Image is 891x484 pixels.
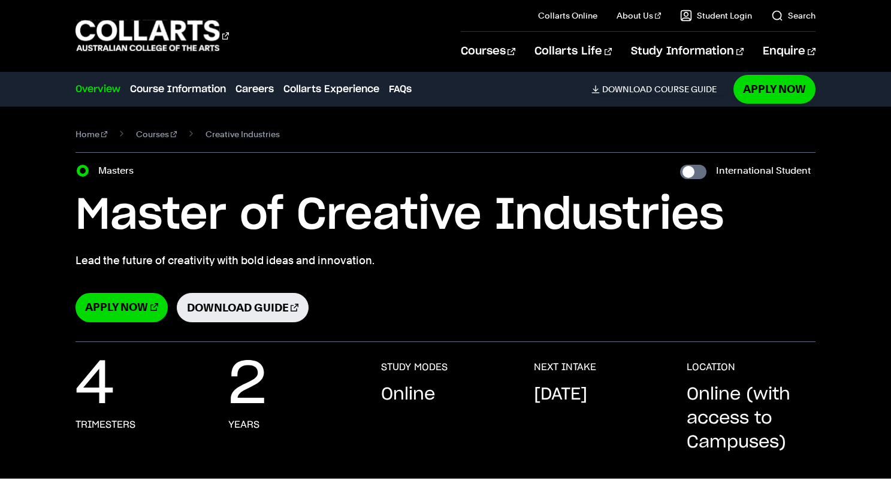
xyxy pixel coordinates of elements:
[534,32,612,71] a: Collarts Life
[75,252,815,269] p: Lead the future of creativity with bold ideas and innovation.
[534,361,596,373] h3: NEXT INTAKE
[631,32,744,71] a: Study Information
[75,126,107,143] a: Home
[687,383,816,455] p: Online (with access to Campuses)
[75,361,114,409] p: 4
[228,419,259,431] h3: Years
[771,10,816,22] a: Search
[716,162,811,179] label: International Student
[461,32,515,71] a: Courses
[733,75,816,103] a: Apply Now
[617,10,661,22] a: About Us
[591,84,726,95] a: DownloadCourse Guide
[228,361,267,409] p: 2
[763,32,815,71] a: Enquire
[177,293,309,322] a: Download Guide
[206,126,280,143] span: Creative Industries
[75,189,815,243] h1: Master of Creative Industries
[75,19,229,53] div: Go to homepage
[75,293,167,322] a: Apply Now
[235,82,274,96] a: Careers
[130,82,226,96] a: Course Information
[389,82,412,96] a: FAQs
[381,383,435,407] p: Online
[534,383,587,407] p: [DATE]
[687,361,735,373] h3: LOCATION
[680,10,752,22] a: Student Login
[98,162,141,179] label: Masters
[381,361,448,373] h3: STUDY MODES
[538,10,597,22] a: Collarts Online
[75,82,120,96] a: Overview
[283,82,379,96] a: Collarts Experience
[602,84,652,95] span: Download
[136,126,177,143] a: Courses
[75,419,135,431] h3: Trimesters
